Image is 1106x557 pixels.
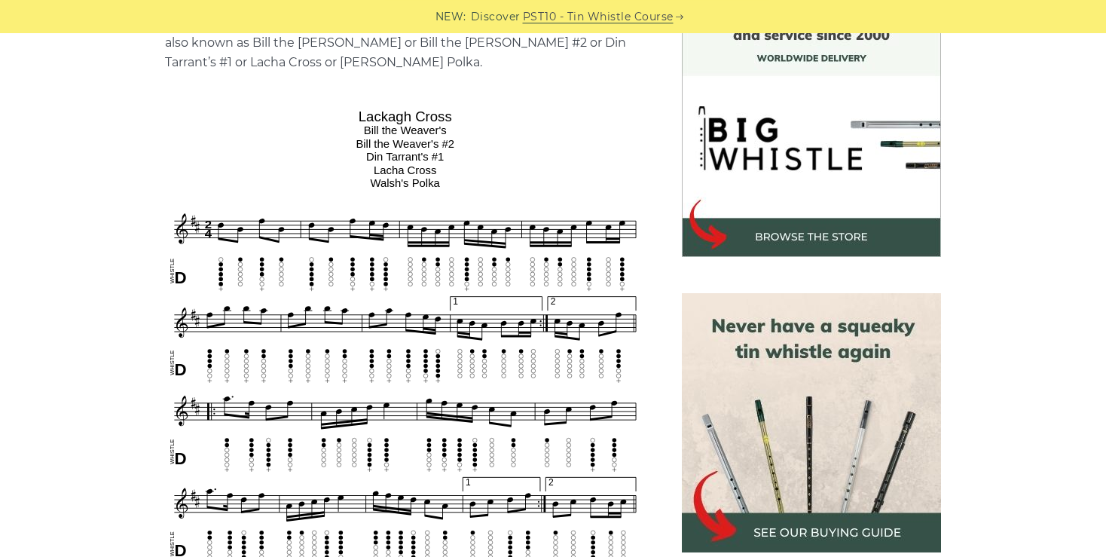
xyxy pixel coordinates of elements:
[523,8,674,26] a: PST10 - Tin Whistle Course
[435,8,466,26] span: NEW:
[682,293,941,552] img: tin whistle buying guide
[471,8,521,26] span: Discover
